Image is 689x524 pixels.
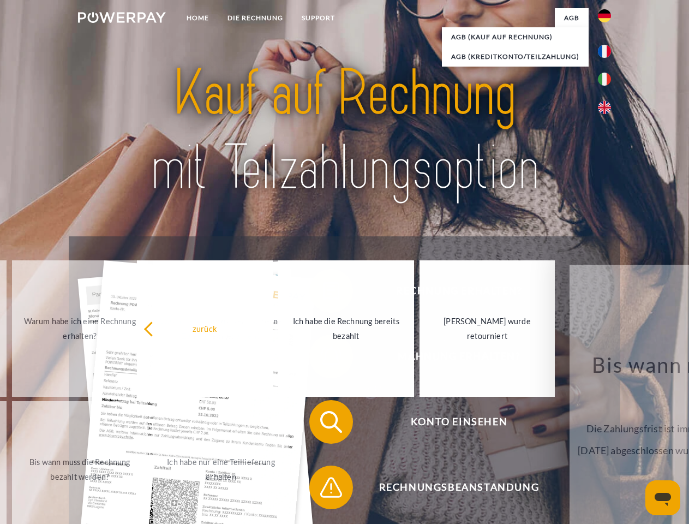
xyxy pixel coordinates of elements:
[426,314,549,343] div: [PERSON_NAME] wurde retourniert
[160,455,283,484] div: Ich habe nur eine Teillieferung erhalten
[325,466,592,509] span: Rechnungsbeanstandung
[598,101,611,114] img: en
[598,9,611,22] img: de
[645,480,680,515] iframe: Schaltfläche zum Öffnen des Messaging-Fensters
[143,321,266,336] div: zurück
[292,8,344,28] a: SUPPORT
[104,52,585,209] img: title-powerpay_de.svg
[442,47,589,67] a: AGB (Kreditkonto/Teilzahlung)
[19,455,141,484] div: Bis wann muss die Rechnung bezahlt werden?
[218,8,292,28] a: DIE RECHNUNG
[78,12,166,23] img: logo-powerpay-white.svg
[325,400,592,444] span: Konto einsehen
[317,474,345,501] img: qb_warning.svg
[442,27,589,47] a: AGB (Kauf auf Rechnung)
[19,314,141,343] div: Warum habe ich eine Rechnung erhalten?
[598,45,611,58] img: fr
[598,73,611,86] img: it
[555,8,589,28] a: agb
[309,400,593,444] button: Konto einsehen
[177,8,218,28] a: Home
[317,408,345,436] img: qb_search.svg
[285,314,408,343] div: Ich habe die Rechnung bereits bezahlt
[309,466,593,509] button: Rechnungsbeanstandung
